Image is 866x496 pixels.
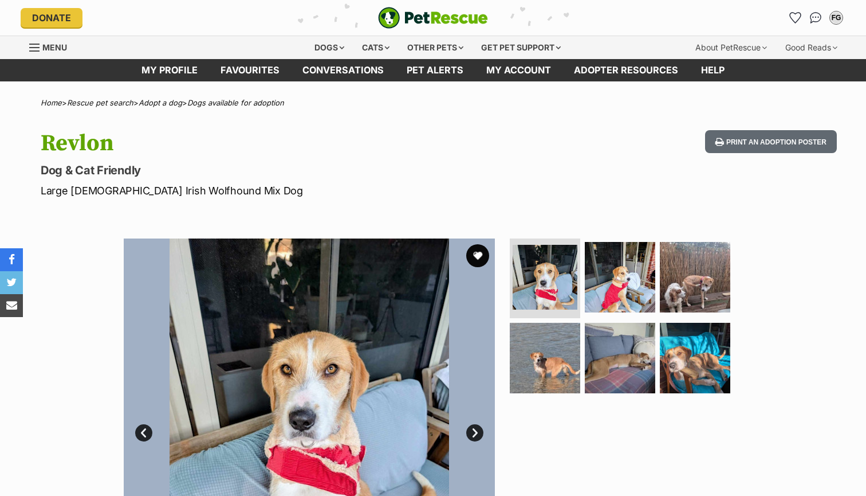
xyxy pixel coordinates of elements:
[660,323,730,393] img: Photo of Revlon
[130,59,209,81] a: My profile
[187,98,284,107] a: Dogs available for adoption
[42,42,67,52] span: Menu
[810,12,822,24] img: chat-41dd97257d64d25036548639549fe6c8038ab92f7586957e7f3b1b290dea8141.svg
[41,98,62,107] a: Home
[475,59,562,81] a: My account
[510,323,580,393] img: Photo of Revlon
[585,323,655,393] img: Photo of Revlon
[660,242,730,313] img: Photo of Revlon
[827,9,845,27] button: My account
[777,36,845,59] div: Good Reads
[12,99,854,107] div: > > >
[395,59,475,81] a: Pet alerts
[806,9,825,27] a: Conversations
[705,130,837,154] button: Print an adoption poster
[209,59,291,81] a: Favourites
[399,36,471,59] div: Other pets
[21,8,82,28] a: Donate
[135,424,152,442] a: Prev
[830,12,842,24] div: FG
[41,130,525,157] h1: Revlon
[354,36,397,59] div: Cats
[139,98,182,107] a: Adopt a dog
[466,424,483,442] a: Next
[41,162,525,178] p: Dog & Cat Friendly
[690,59,736,81] a: Help
[466,244,489,267] button: favourite
[786,9,845,27] ul: Account quick links
[291,59,395,81] a: conversations
[513,245,577,310] img: Photo of Revlon
[562,59,690,81] a: Adopter resources
[687,36,775,59] div: About PetRescue
[786,9,804,27] a: Favourites
[29,36,75,57] a: Menu
[67,98,133,107] a: Rescue pet search
[473,36,569,59] div: Get pet support
[306,36,352,59] div: Dogs
[378,7,488,29] img: logo-e224e6f780fb5917bec1dbf3a21bbac754714ae5b6737aabdf751b685950b380.svg
[378,7,488,29] a: PetRescue
[41,183,525,198] p: Large [DEMOGRAPHIC_DATA] Irish Wolfhound Mix Dog
[585,242,655,313] img: Photo of Revlon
